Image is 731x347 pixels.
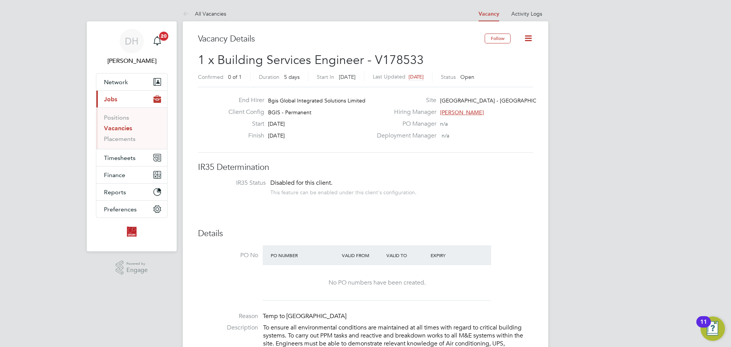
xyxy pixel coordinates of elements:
[96,107,167,149] div: Jobs
[104,96,117,103] span: Jobs
[479,11,499,17] a: Vacancy
[198,162,533,173] h3: IR35 Determination
[372,96,436,104] label: Site
[198,324,258,332] label: Description
[206,179,266,187] label: IR35 Status
[270,279,484,287] div: No PO numbers have been created.
[270,179,332,187] span: Disabled for this client.
[372,120,436,128] label: PO Manager
[222,96,264,104] label: End Hirer
[104,189,126,196] span: Reports
[96,56,168,66] span: Daniel Hobbs
[96,201,167,217] button: Preferences
[96,91,167,107] button: Jobs
[183,10,226,17] a: All Vacancies
[198,74,223,80] label: Confirmed
[126,225,138,238] img: optionsresourcing-logo-retina.png
[385,248,429,262] div: Valid To
[268,120,285,127] span: [DATE]
[222,108,264,116] label: Client Config
[104,114,129,121] a: Positions
[96,74,167,90] button: Network
[198,251,258,259] label: PO No
[116,261,148,275] a: Powered byEngage
[126,267,148,273] span: Engage
[284,74,300,80] span: 5 days
[198,312,258,320] label: Reason
[440,120,448,127] span: n/a
[87,21,177,251] nav: Main navigation
[317,74,334,80] label: Start In
[339,74,356,80] span: [DATE]
[198,53,424,67] span: 1 x Building Services Engineer - V178533
[700,322,707,332] div: 11
[373,73,405,80] label: Last Updated
[96,166,167,183] button: Finance
[259,74,279,80] label: Duration
[270,187,417,196] div: This feature can be enabled under this client's configuration.
[441,74,456,80] label: Status
[104,78,128,86] span: Network
[198,228,533,239] h3: Details
[159,32,168,41] span: 20
[126,261,148,267] span: Powered by
[268,109,311,116] span: BGIS - Permanent
[96,184,167,200] button: Reports
[372,132,436,140] label: Deployment Manager
[104,125,132,132] a: Vacancies
[511,10,542,17] a: Activity Logs
[150,29,165,53] a: 20
[268,97,365,104] span: Bgis Global Integrated Solutions Limited
[222,132,264,140] label: Finish
[429,248,473,262] div: Expiry
[409,74,424,80] span: [DATE]
[104,206,137,213] span: Preferences
[104,135,136,142] a: Placements
[263,312,346,320] span: Temp to [GEOGRAPHIC_DATA]
[222,120,264,128] label: Start
[96,225,168,238] a: Go to home page
[440,97,555,104] span: [GEOGRAPHIC_DATA] - [GEOGRAPHIC_DATA]
[372,108,436,116] label: Hiring Manager
[340,248,385,262] div: Valid From
[104,154,136,162] span: Timesheets
[96,149,167,166] button: Timesheets
[440,109,484,116] span: [PERSON_NAME]
[460,74,474,80] span: Open
[96,29,168,66] a: DH[PERSON_NAME]
[198,34,485,45] h3: Vacancy Details
[125,36,139,46] span: DH
[104,171,125,179] span: Finance
[485,34,511,43] button: Follow
[228,74,242,80] span: 0 of 1
[269,248,340,262] div: PO Number
[701,317,725,341] button: Open Resource Center, 11 new notifications
[442,132,449,139] span: n/a
[268,132,285,139] span: [DATE]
